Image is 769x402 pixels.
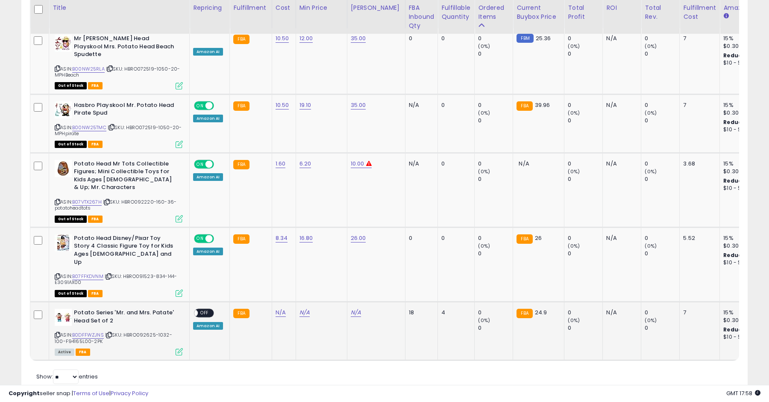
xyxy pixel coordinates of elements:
span: OFF [213,235,226,242]
div: 0 [441,234,468,242]
div: 0 [441,35,468,42]
div: 4 [441,309,468,316]
small: FBA [517,234,532,244]
small: (0%) [568,317,580,324]
span: All listings currently available for purchase on Amazon [55,349,74,356]
div: Min Price [299,3,343,12]
small: (0%) [568,109,580,116]
a: B07FFKDVNM [72,273,103,280]
a: N/A [351,308,361,317]
div: 7 [683,309,713,316]
div: 0 [478,117,513,124]
div: N/A [409,160,431,168]
div: 0 [478,234,513,242]
div: 0 [645,309,679,316]
small: FBA [233,160,249,169]
div: ASIN: [55,309,183,355]
span: 39.96 [535,101,550,109]
div: Repricing [193,3,226,12]
div: ASIN: [55,234,183,296]
div: Amazon AI [193,248,223,255]
span: All listings that are currently out of stock and unavailable for purchase on Amazon [55,141,87,148]
div: 0 [568,324,602,332]
small: FBA [233,234,249,244]
small: (0%) [645,109,657,116]
div: 0 [645,175,679,183]
div: ASIN: [55,101,183,147]
small: (0%) [478,168,490,175]
span: | SKU: HBRO092220-160-36-potatoheadtots [55,198,176,211]
div: N/A [606,309,634,316]
img: 31is9lqhJ0L._SL40_.jpg [55,309,72,326]
div: 0 [645,101,679,109]
span: | SKU: HBRO091523-834-144-E3091AX00 [55,273,177,286]
div: Amazon AI [193,48,223,56]
div: 0 [568,250,602,257]
small: FBA [233,101,249,111]
span: OFF [213,160,226,168]
div: N/A [606,35,634,42]
a: 35.00 [351,34,366,43]
span: OFF [198,310,211,317]
div: N/A [606,234,634,242]
small: (0%) [645,43,657,50]
img: 51GV8uWr+dL._SL40_.jpg [55,234,72,251]
a: B07VTX267H [72,198,102,206]
span: ON [195,102,205,109]
span: 24.9 [535,308,547,316]
a: B00NW25TMC [72,124,106,131]
img: 51j2CVRbXsL._SL40_.jpg [55,35,72,52]
a: B0DFFWZJNS [72,331,104,339]
span: 2025-10-9 17:58 GMT [726,389,760,397]
div: Title [53,3,186,12]
b: Hasbro Playskool Mr. Potato Head Pirate Spud [74,101,178,119]
a: 12.00 [299,34,313,43]
a: 10.00 [351,160,364,168]
div: 0 [645,234,679,242]
small: FBA [233,309,249,318]
small: (0%) [478,317,490,324]
b: Potato Head Mr Tots Collectible Figures; Mini Collectible Toys for Kids Ages [DEMOGRAPHIC_DATA] &... [74,160,178,194]
a: 6.20 [299,160,311,168]
div: Cost [276,3,292,12]
div: 0 [478,175,513,183]
div: [PERSON_NAME] [351,3,402,12]
div: Current Buybox Price [517,3,561,21]
small: FBA [517,309,532,318]
a: B00NW25RLA [72,65,105,73]
small: (0%) [645,242,657,249]
img: 41OmzczE3pL._SL40_.jpg [55,160,72,177]
b: Potato Head Disney/Pixar Toy Story 4 Classic Figure Toy for Kids Ages [DEMOGRAPHIC_DATA] and Up [74,234,178,268]
small: (0%) [568,168,580,175]
small: FBA [517,101,532,111]
div: 0 [645,35,679,42]
div: 0 [568,160,602,168]
div: 0 [645,324,679,332]
a: Terms of Use [73,389,109,397]
small: (0%) [478,109,490,116]
span: FBA [88,141,103,148]
small: (0%) [645,168,657,175]
div: 0 [441,101,468,109]
div: 0 [645,50,679,58]
div: 0 [409,234,431,242]
span: All listings that are currently out of stock and unavailable for purchase on Amazon [55,82,87,89]
div: 18 [409,309,431,316]
a: 10.50 [276,101,289,109]
div: FBA inbound Qty [409,3,434,30]
small: (0%) [478,242,490,249]
small: (0%) [478,43,490,50]
span: FBA [76,349,90,356]
span: Show: entries [36,372,98,381]
a: 35.00 [351,101,366,109]
div: Fulfillment [233,3,268,12]
a: 19.10 [299,101,311,109]
span: | SKU: HBRO072519-1050-20-MPHpirate [55,124,182,137]
div: 0 [568,35,602,42]
div: 0 [478,50,513,58]
span: All listings that are currently out of stock and unavailable for purchase on Amazon [55,216,87,223]
div: Total Profit [568,3,599,21]
div: 7 [683,35,713,42]
div: 0 [568,175,602,183]
span: FBA [88,216,103,223]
